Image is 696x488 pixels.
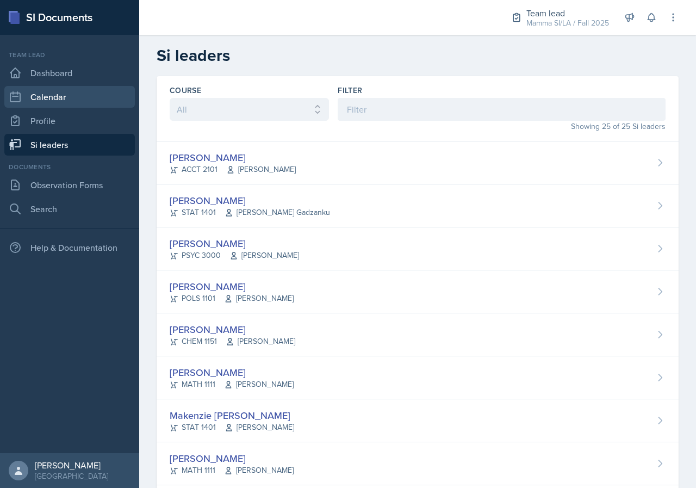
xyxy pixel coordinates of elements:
[157,46,679,65] h2: Si leaders
[4,174,135,196] a: Observation Forms
[226,164,296,175] span: [PERSON_NAME]
[170,250,299,261] div: PSYC 3000
[4,62,135,84] a: Dashboard
[4,50,135,60] div: Team lead
[4,237,135,258] div: Help & Documentation
[157,313,679,356] a: [PERSON_NAME] CHEM 1151[PERSON_NAME]
[224,293,294,304] span: [PERSON_NAME]
[170,85,201,96] label: Course
[4,110,135,132] a: Profile
[170,207,330,218] div: STAT 1401
[170,322,295,337] div: [PERSON_NAME]
[224,379,294,390] span: [PERSON_NAME]
[229,250,299,261] span: [PERSON_NAME]
[170,236,299,251] div: [PERSON_NAME]
[4,134,135,156] a: Si leaders
[338,85,362,96] label: Filter
[157,442,679,485] a: [PERSON_NAME] MATH 1111[PERSON_NAME]
[35,471,108,481] div: [GEOGRAPHIC_DATA]
[338,121,666,132] div: Showing 25 of 25 Si leaders
[35,460,108,471] div: [PERSON_NAME]
[170,408,294,423] div: Makenzie [PERSON_NAME]
[157,227,679,270] a: [PERSON_NAME] PSYC 3000[PERSON_NAME]
[170,193,330,208] div: [PERSON_NAME]
[170,293,294,304] div: POLS 1101
[224,465,294,476] span: [PERSON_NAME]
[170,279,294,294] div: [PERSON_NAME]
[157,141,679,184] a: [PERSON_NAME] ACCT 2101[PERSON_NAME]
[170,379,294,390] div: MATH 1111
[170,422,294,433] div: STAT 1401
[226,336,295,347] span: [PERSON_NAME]
[225,207,330,218] span: [PERSON_NAME] Gadzanku
[526,17,609,29] div: Mamma SI/LA / Fall 2025
[170,365,294,380] div: [PERSON_NAME]
[170,164,296,175] div: ACCT 2101
[526,7,609,20] div: Team lead
[4,198,135,220] a: Search
[157,399,679,442] a: Makenzie [PERSON_NAME] STAT 1401[PERSON_NAME]
[157,184,679,227] a: [PERSON_NAME] STAT 1401[PERSON_NAME] Gadzanku
[4,162,135,172] div: Documents
[170,150,296,165] div: [PERSON_NAME]
[170,451,294,466] div: [PERSON_NAME]
[4,86,135,108] a: Calendar
[157,356,679,399] a: [PERSON_NAME] MATH 1111[PERSON_NAME]
[225,422,294,433] span: [PERSON_NAME]
[157,270,679,313] a: [PERSON_NAME] POLS 1101[PERSON_NAME]
[170,465,294,476] div: MATH 1111
[170,336,295,347] div: CHEM 1151
[338,98,666,121] input: Filter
